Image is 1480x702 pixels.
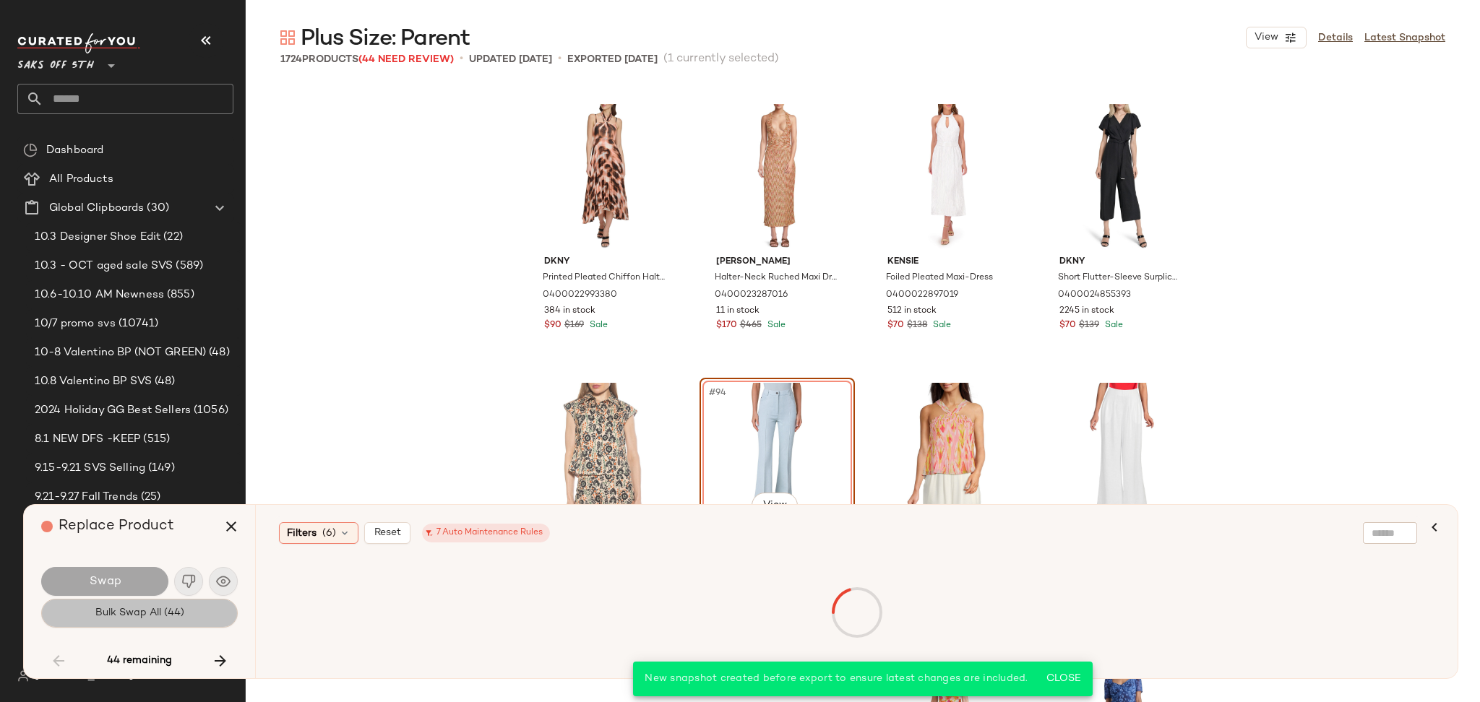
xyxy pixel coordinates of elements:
[587,321,608,330] span: Sale
[107,654,172,667] span: 44 remaining
[907,319,927,332] span: $138
[301,25,470,53] span: Plus Size: Parent
[59,519,174,534] span: Replace Product
[191,402,228,419] span: (1056)
[886,289,958,302] span: 0400022897019
[1102,321,1123,330] span: Sale
[17,49,94,75] span: Saks OFF 5TH
[35,258,173,274] span: 10.3 - OCT aged sale SVS
[17,33,140,53] img: cfy_white_logo.C9jOOHJF.svg
[887,256,1010,269] span: Kensie
[35,229,160,246] span: 10.3 Designer Shoe Edit
[35,431,140,448] span: 8.1 NEW DFS -KEEP
[160,229,183,246] span: (22)
[1040,666,1087,692] button: Close
[49,171,113,188] span: All Products
[765,321,786,330] span: Sale
[543,272,665,285] span: Printed Pleated Chiffon Halter Dress
[533,383,678,529] img: 0400022779564_BEIGEMULTICOLOR
[1059,305,1114,318] span: 2245 in stock
[35,373,152,390] span: 10.8 Valentino BP SVS
[1059,256,1182,269] span: Dkny
[886,272,993,285] span: Foiled Pleated Maxi-Dress
[287,526,317,541] span: Filters
[206,344,230,361] span: (48)
[544,305,595,318] span: 384 in stock
[460,51,463,68] span: •
[35,460,145,477] span: 9.15-9.21 SVS Selling
[645,673,1028,684] span: New snapshot created before export to ensure latest changes are included.
[740,319,762,332] span: $465
[544,256,666,269] span: Dkny
[280,30,295,45] img: svg%3e
[715,272,837,285] span: Halter-Neck Ruched Maxi Dress
[1046,673,1081,685] span: Close
[887,319,904,332] span: $70
[762,500,787,511] span: View
[1318,30,1353,45] a: Details
[887,305,937,318] span: 512 in stock
[1048,383,1193,529] img: 0400023287615_WHITE
[116,316,158,332] span: (10741)
[707,386,729,400] span: #94
[930,321,951,330] span: Sale
[429,526,543,539] div: 7 Auto Maintenance Rules
[35,316,116,332] span: 10/7 promo svs
[716,319,737,332] span: $170
[46,142,103,159] span: Dashboard
[567,52,658,67] p: Exported [DATE]
[544,319,562,332] span: $90
[35,402,191,419] span: 2024 Holiday GG Best Sellers
[374,527,401,539] span: Reset
[173,258,203,274] span: (589)
[41,599,238,628] button: Bulk Swap All (44)
[716,256,838,269] span: [PERSON_NAME]
[469,52,552,67] p: updated [DATE]
[876,104,1021,250] img: 0400022897019_SILVER
[35,287,164,303] span: 10.6-10.10 AM Newness
[558,51,562,68] span: •
[152,373,176,390] span: (48)
[1059,319,1076,332] span: $70
[322,526,336,541] span: (6)
[145,460,175,477] span: (149)
[23,143,38,157] img: svg%3e
[144,200,169,217] span: (30)
[705,104,850,250] img: 0400023287016_PINKPUNCHMULTI
[715,289,788,302] span: 0400023287016
[1058,272,1180,285] span: Short Flutter-Sleeve Surplice Jumpsuit
[1246,27,1307,48] button: View
[752,493,798,519] button: View
[364,522,410,544] button: Reset
[358,54,454,65] span: (44 Need Review)
[35,344,206,361] span: 10-8 Valentino BP (NOT GREEN)
[705,383,850,529] img: 0400023860597_BLEACHEDDENIM
[164,287,194,303] span: (855)
[138,489,161,506] span: (25)
[876,383,1021,529] img: 0400023287518_PINKTULIPMULTI
[35,489,138,506] span: 9.21-9.27 Fall Trends
[543,289,617,302] span: 0400022993380
[140,431,170,448] span: (515)
[663,51,779,68] span: (1 currently selected)
[95,607,184,619] span: Bulk Swap All (44)
[49,200,144,217] span: Global Clipboards
[1364,30,1445,45] a: Latest Snapshot
[564,319,584,332] span: $169
[716,305,760,318] span: 11 in stock
[280,54,302,65] span: 1724
[1058,289,1131,302] span: 0400024855393
[1079,319,1099,332] span: $139
[1254,32,1278,43] span: View
[17,670,29,682] img: svg%3e
[533,104,678,250] img: 0400022993380
[280,52,454,67] div: Products
[1048,104,1193,250] img: 0400024855393_BLACK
